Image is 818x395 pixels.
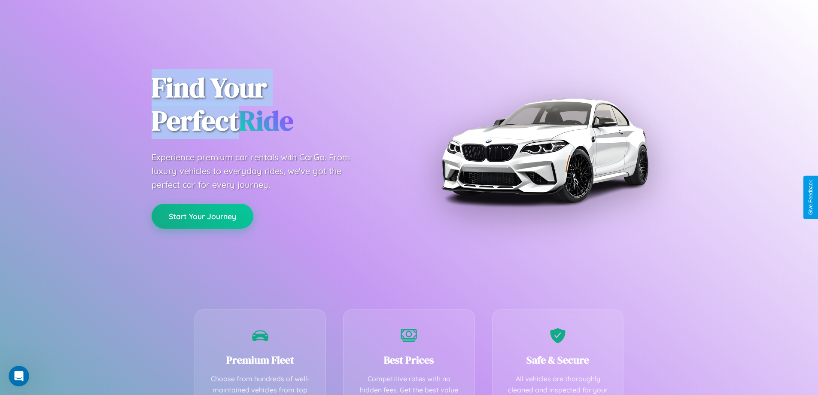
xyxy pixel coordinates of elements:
h1: Find Your Perfect [152,71,396,138]
iframe: Intercom live chat [9,366,29,386]
div: Give Feedback [808,180,814,215]
img: Premium BMW car rental vehicle [437,43,652,258]
h3: Safe & Secure [505,353,611,367]
button: Start Your Journey [152,204,253,229]
h3: Best Prices [356,353,462,367]
p: Experience premium car rentals with CarGo. From luxury vehicles to everyday rides, we've got the ... [152,150,366,192]
span: Ride [239,102,293,139]
h3: Premium Fleet [208,353,313,367]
